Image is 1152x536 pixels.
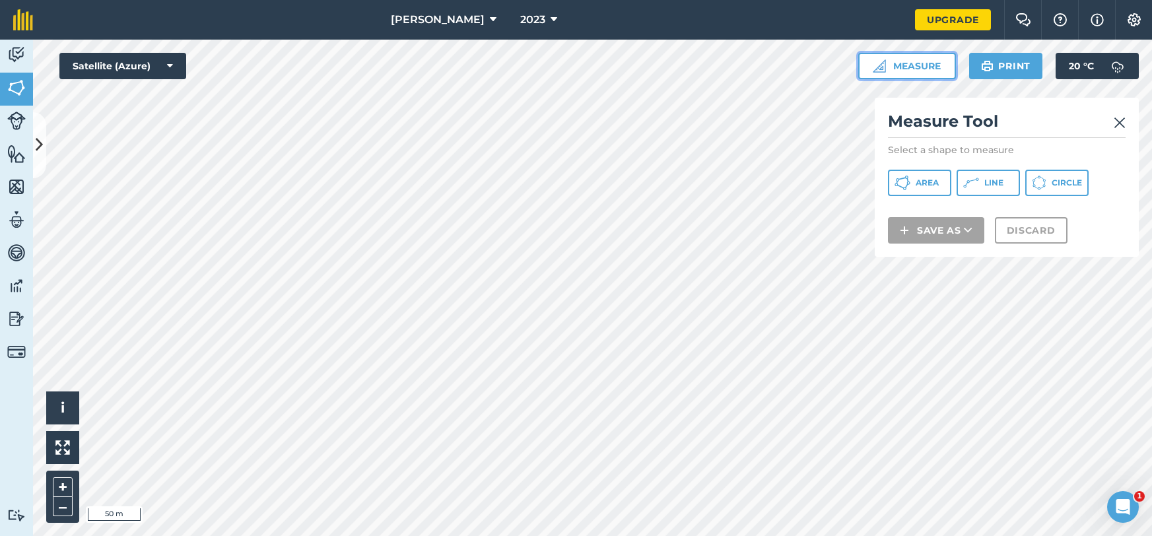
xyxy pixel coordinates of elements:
img: svg+xml;base64,PD94bWwgdmVyc2lvbj0iMS4wIiBlbmNvZGluZz0idXRmLTgiPz4KPCEtLSBHZW5lcmF0b3I6IEFkb2JlIE... [7,112,26,130]
img: svg+xml;base64,PD94bWwgdmVyc2lvbj0iMS4wIiBlbmNvZGluZz0idXRmLTgiPz4KPCEtLSBHZW5lcmF0b3I6IEFkb2JlIE... [7,243,26,263]
iframe: Intercom live chat [1107,491,1139,523]
img: svg+xml;base64,PHN2ZyB4bWxucz0iaHR0cDovL3d3dy53My5vcmcvMjAwMC9zdmciIHdpZHRoPSI1NiIgaGVpZ2h0PSI2MC... [7,177,26,197]
span: 1 [1134,491,1145,502]
span: Circle [1052,178,1082,188]
button: – [53,497,73,516]
img: svg+xml;base64,PHN2ZyB4bWxucz0iaHR0cDovL3d3dy53My5vcmcvMjAwMC9zdmciIHdpZHRoPSIxNCIgaGVpZ2h0PSIyNC... [900,222,909,238]
button: Print [969,53,1043,79]
img: svg+xml;base64,PHN2ZyB4bWxucz0iaHR0cDovL3d3dy53My5vcmcvMjAwMC9zdmciIHdpZHRoPSI1NiIgaGVpZ2h0PSI2MC... [7,144,26,164]
img: Four arrows, one pointing top left, one top right, one bottom right and the last bottom left [55,440,70,455]
button: + [53,477,73,497]
button: Measure [858,53,956,79]
img: Ruler icon [873,59,886,73]
img: svg+xml;base64,PD94bWwgdmVyc2lvbj0iMS4wIiBlbmNvZGluZz0idXRmLTgiPz4KPCEtLSBHZW5lcmF0b3I6IEFkb2JlIE... [7,509,26,521]
span: [PERSON_NAME] [391,12,485,28]
button: Satellite (Azure) [59,53,186,79]
span: Line [984,178,1003,188]
button: 20 °C [1056,53,1139,79]
img: svg+xml;base64,PD94bWwgdmVyc2lvbj0iMS4wIiBlbmNvZGluZz0idXRmLTgiPz4KPCEtLSBHZW5lcmF0b3I6IEFkb2JlIE... [7,309,26,329]
img: A cog icon [1126,13,1142,26]
button: Line [957,170,1020,196]
img: svg+xml;base64,PHN2ZyB4bWxucz0iaHR0cDovL3d3dy53My5vcmcvMjAwMC9zdmciIHdpZHRoPSI1NiIgaGVpZ2h0PSI2MC... [7,78,26,98]
button: Circle [1025,170,1089,196]
img: A question mark icon [1052,13,1068,26]
img: svg+xml;base64,PD94bWwgdmVyc2lvbj0iMS4wIiBlbmNvZGluZz0idXRmLTgiPz4KPCEtLSBHZW5lcmF0b3I6IEFkb2JlIE... [1104,53,1131,79]
button: Discard [995,217,1067,244]
img: Two speech bubbles overlapping with the left bubble in the forefront [1015,13,1031,26]
span: i [61,399,65,416]
img: svg+xml;base64,PD94bWwgdmVyc2lvbj0iMS4wIiBlbmNvZGluZz0idXRmLTgiPz4KPCEtLSBHZW5lcmF0b3I6IEFkb2JlIE... [7,210,26,230]
a: Upgrade [915,9,991,30]
img: fieldmargin Logo [13,9,33,30]
button: Save as [888,217,984,244]
button: i [46,391,79,424]
span: 20 ° C [1069,53,1094,79]
img: svg+xml;base64,PD94bWwgdmVyc2lvbj0iMS4wIiBlbmNvZGluZz0idXRmLTgiPz4KPCEtLSBHZW5lcmF0b3I6IEFkb2JlIE... [7,276,26,296]
span: 2023 [520,12,545,28]
img: svg+xml;base64,PHN2ZyB4bWxucz0iaHR0cDovL3d3dy53My5vcmcvMjAwMC9zdmciIHdpZHRoPSIxNyIgaGVpZ2h0PSIxNy... [1091,12,1104,28]
h2: Measure Tool [888,111,1126,138]
button: Area [888,170,951,196]
span: Area [916,178,939,188]
img: svg+xml;base64,PHN2ZyB4bWxucz0iaHR0cDovL3d3dy53My5vcmcvMjAwMC9zdmciIHdpZHRoPSIyMiIgaGVpZ2h0PSIzMC... [1114,115,1126,131]
p: Select a shape to measure [888,143,1126,156]
img: svg+xml;base64,PD94bWwgdmVyc2lvbj0iMS4wIiBlbmNvZGluZz0idXRmLTgiPz4KPCEtLSBHZW5lcmF0b3I6IEFkb2JlIE... [7,343,26,361]
img: svg+xml;base64,PD94bWwgdmVyc2lvbj0iMS4wIiBlbmNvZGluZz0idXRmLTgiPz4KPCEtLSBHZW5lcmF0b3I6IEFkb2JlIE... [7,45,26,65]
img: svg+xml;base64,PHN2ZyB4bWxucz0iaHR0cDovL3d3dy53My5vcmcvMjAwMC9zdmciIHdpZHRoPSIxOSIgaGVpZ2h0PSIyNC... [981,58,994,74]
